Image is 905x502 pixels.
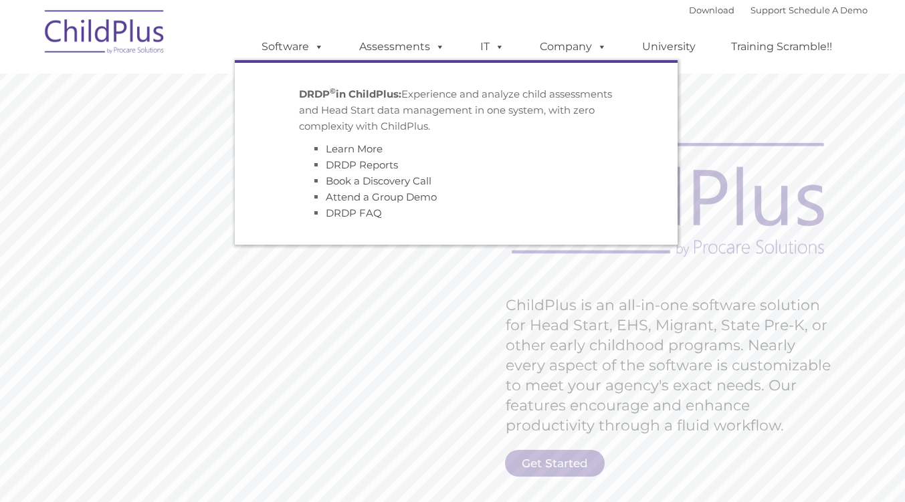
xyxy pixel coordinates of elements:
p: Experience and analyze child assessments and Head Start data management in one system, with zero ... [299,86,613,134]
rs-layer: ChildPlus is an all-in-one software solution for Head Start, EHS, Migrant, State Pre-K, or other ... [506,295,837,436]
strong: DRDP in ChildPlus: [299,88,401,100]
a: Attend a Group Demo [326,191,437,203]
a: Support [750,5,786,15]
a: Learn More [326,142,383,155]
a: Download [689,5,734,15]
a: Book a Discovery Call [326,174,431,187]
font: | [689,5,868,15]
a: Assessments [346,33,458,60]
sup: © [330,86,336,96]
a: IT [467,33,518,60]
a: Software [248,33,337,60]
a: DRDP Reports [326,158,398,171]
a: University [629,33,709,60]
a: Training Scramble!! [718,33,845,60]
a: Get Started [505,450,605,477]
a: Schedule A Demo [789,5,868,15]
a: DRDP FAQ [326,207,382,219]
img: ChildPlus by Procare Solutions [38,1,172,68]
a: Company [526,33,620,60]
